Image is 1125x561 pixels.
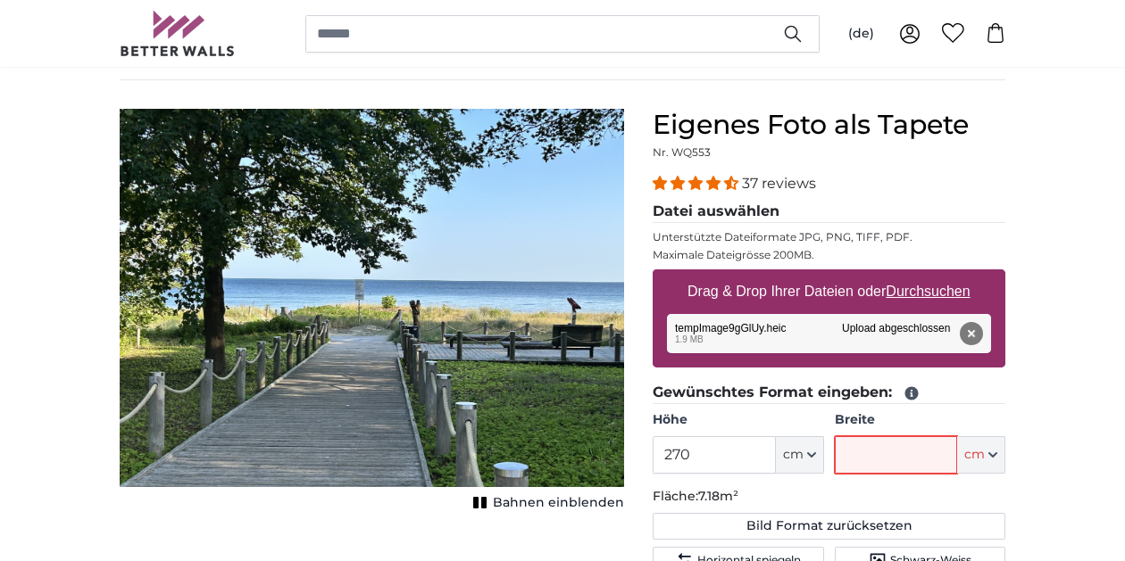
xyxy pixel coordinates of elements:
[653,248,1005,262] p: Maximale Dateigrösse 200MB.
[653,488,1005,506] p: Fläche:
[653,230,1005,244] p: Unterstützte Dateiformate JPG, PNG, TIFF, PDF.
[653,145,711,159] span: Nr. WQ553
[653,175,742,192] span: 4.32 stars
[653,201,1005,223] legend: Datei auswählen
[120,109,624,487] img: personalised-photo
[887,284,971,299] u: Durchsuchen
[742,175,816,192] span: 37 reviews
[957,436,1005,474] button: cm
[680,274,978,309] label: Drag & Drop Ihrer Dateien oder
[776,436,824,474] button: cm
[653,382,1005,404] legend: Gewünschtes Format eingeben:
[468,491,624,516] button: Bahnen einblenden
[698,488,738,504] span: 7.18m²
[653,109,1005,141] h1: Eigenes Foto als Tapete
[653,411,823,429] label: Höhe
[493,494,624,512] span: Bahnen einblenden
[783,446,804,464] span: cm
[834,18,888,50] button: (de)
[964,446,985,464] span: cm
[120,11,236,56] img: Betterwalls
[120,109,624,516] div: 1 of 1
[653,513,1005,540] button: Bild Format zurücksetzen
[835,411,1005,429] label: Breite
